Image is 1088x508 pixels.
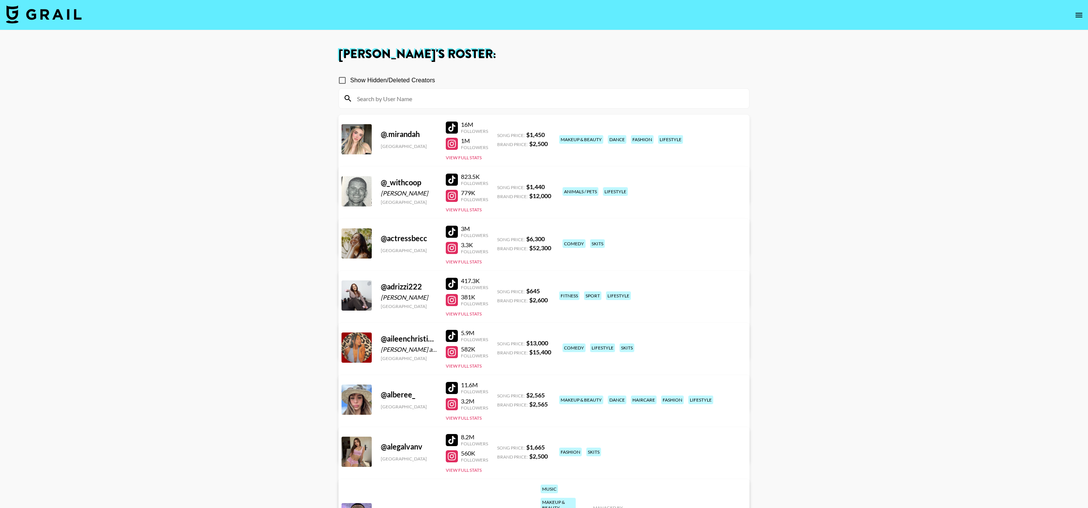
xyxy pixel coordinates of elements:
strong: $ 2,500 [529,453,548,460]
div: @ alberee_ [381,390,437,399]
div: fitness [559,291,580,300]
div: lifestyle [606,291,631,300]
strong: $ 52,300 [529,244,551,251]
div: lifestyle [658,135,683,144]
div: makeup & beauty [559,396,603,404]
strong: $ 1,440 [526,183,545,190]
div: 1M [461,137,488,145]
strong: $ 12,000 [529,192,551,199]
div: [GEOGRAPHIC_DATA] [381,356,437,361]
strong: $ 15,400 [529,348,551,356]
div: Followers [461,197,488,202]
div: [PERSON_NAME] [381,189,437,197]
span: Brand Price: [497,350,528,356]
div: Followers [461,353,488,359]
span: Song Price: [497,237,525,242]
div: 417.3K [461,277,488,285]
div: Followers [461,441,488,446]
div: Followers [461,389,488,394]
div: 16M [461,121,488,128]
div: 560K [461,450,488,457]
div: Followers [461,232,488,238]
strong: $ 2,600 [529,296,548,303]
div: Followers [461,145,488,150]
strong: $ 1,450 [526,131,545,138]
div: [GEOGRAPHIC_DATA] [381,143,437,149]
div: [PERSON_NAME] [381,294,437,301]
span: Song Price: [497,132,525,138]
div: Followers [461,180,488,186]
button: View Full Stats [446,259,482,265]
strong: $ 1,665 [526,443,545,451]
div: Followers [461,405,488,411]
div: 5.9M [461,329,488,337]
strong: $ 2,565 [526,391,545,399]
div: @ adrizzi222 [381,282,437,291]
div: lifestyle [590,343,615,352]
div: @ alegalvanv [381,442,437,451]
button: View Full Stats [446,155,482,160]
div: [PERSON_NAME] and [GEOGRAPHIC_DATA] [381,346,437,353]
strong: $ 2,500 [529,140,548,147]
strong: $ 2,565 [529,400,548,408]
div: lifestyle [688,396,713,404]
button: View Full Stats [446,207,482,212]
div: Followers [461,457,488,463]
div: [GEOGRAPHIC_DATA] [381,404,437,409]
div: 3.3K [461,241,488,249]
div: Followers [461,249,488,254]
div: fashion [631,135,654,144]
span: Song Price: [497,289,525,294]
div: 3.2M [461,397,488,405]
strong: $ 13,000 [526,339,548,346]
span: Song Price: [497,445,525,451]
span: Song Price: [497,185,525,190]
div: 823.5K [461,173,488,180]
div: 779K [461,189,488,197]
div: skits [620,343,634,352]
strong: $ 645 [526,287,540,294]
div: animals / pets [563,187,598,196]
div: haircare [631,396,657,404]
div: [GEOGRAPHIC_DATA] [381,456,437,462]
div: @ _withcoop [381,178,437,187]
div: dance [608,135,626,144]
span: Brand Price: [497,298,528,303]
div: @ actressbecc [381,234,437,243]
div: fashion [661,396,684,404]
div: 8.2M [461,433,488,441]
div: comedy [563,343,586,352]
div: music [541,485,558,493]
div: [GEOGRAPHIC_DATA] [381,248,437,253]
span: Brand Price: [497,454,528,460]
input: Search by User Name [352,92,745,105]
div: Followers [461,285,488,290]
div: Followers [461,301,488,306]
span: Song Price: [497,341,525,346]
div: dance [608,396,626,404]
div: [GEOGRAPHIC_DATA] [381,303,437,309]
div: makeup & beauty [559,135,603,144]
span: Song Price: [497,393,525,399]
button: View Full Stats [446,467,482,473]
div: sport [584,291,601,300]
div: @ .mirandah [381,129,437,139]
span: Brand Price: [497,402,528,408]
button: View Full Stats [446,311,482,317]
div: Followers [461,128,488,134]
div: comedy [563,239,586,248]
button: View Full Stats [446,415,482,421]
div: lifestyle [603,187,628,196]
div: Followers [461,337,488,342]
div: skits [590,239,605,248]
div: 3M [461,225,488,232]
div: 381K [461,293,488,301]
span: Brand Price: [497,246,528,251]
button: open drawer [1071,8,1086,23]
button: View Full Stats [446,363,482,369]
span: Brand Price: [497,142,528,147]
div: [GEOGRAPHIC_DATA] [381,199,437,205]
div: fashion [559,448,582,456]
div: skits [586,448,601,456]
span: Show Hidden/Deleted Creators [350,76,435,85]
